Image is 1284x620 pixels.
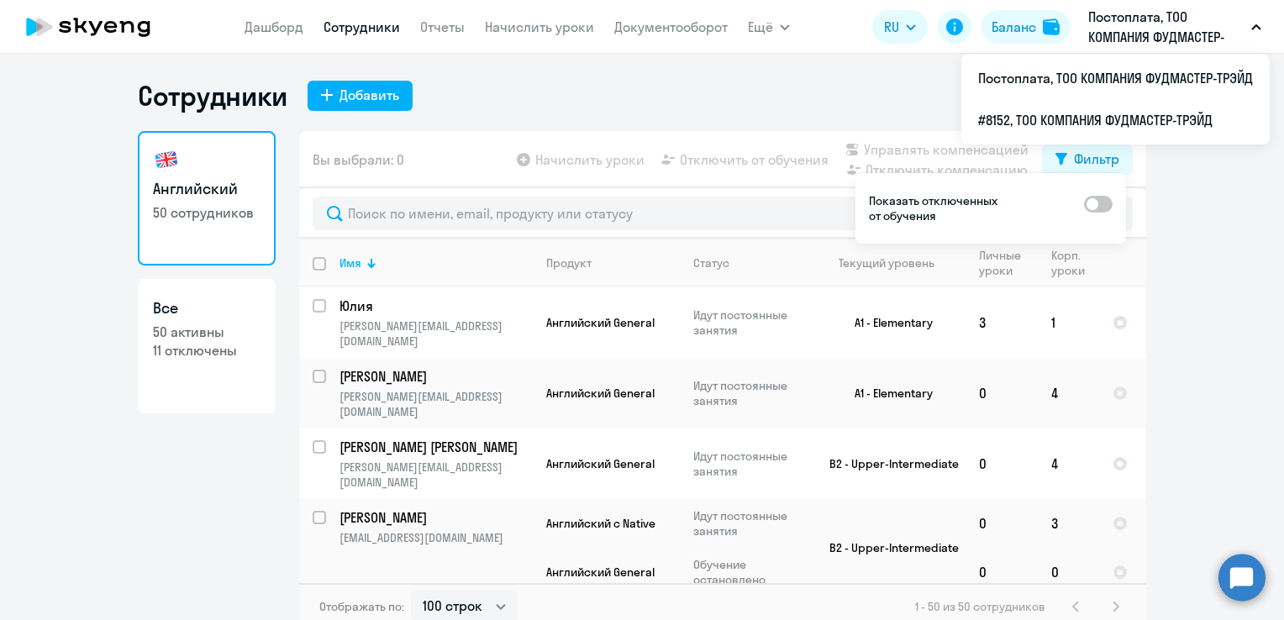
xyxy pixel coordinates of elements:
[748,10,790,44] button: Ещё
[339,255,361,271] div: Имя
[153,146,180,173] img: english
[1080,7,1270,47] button: Постоплата, ТОО КОМПАНИЯ ФУДМАСТЕР-ТРЭЙД
[1042,144,1133,175] button: Фильтр
[339,85,399,105] div: Добавить
[966,499,1038,548] td: 0
[872,10,928,44] button: RU
[693,255,729,271] div: Статус
[693,307,808,338] p: Идут постоянные занятия
[823,255,965,271] div: Текущий уровень
[961,54,1270,144] ul: Ещё
[339,255,532,271] div: Имя
[966,358,1038,428] td: 0
[809,358,966,428] td: A1 - Elementary
[693,378,808,408] p: Идут постоянные занятия
[966,548,1038,596] td: 0
[319,599,404,614] span: Отображать по:
[339,318,532,349] p: [PERSON_NAME][EMAIL_ADDRESS][DOMAIN_NAME]
[809,499,966,596] td: B2 - Upper-Intermediate
[153,341,260,360] p: 11 отключены
[809,428,966,499] td: B2 - Upper-Intermediate
[966,428,1038,499] td: 0
[153,178,260,200] h3: Английский
[339,530,532,545] p: [EMAIL_ADDRESS][DOMAIN_NAME]
[979,248,1037,278] div: Личные уроки
[1038,428,1099,499] td: 4
[308,81,413,111] button: Добавить
[339,460,532,490] p: [PERSON_NAME][EMAIL_ADDRESS][DOMAIN_NAME]
[138,79,287,113] h1: Сотрудники
[546,315,655,330] span: Английский General
[546,386,655,401] span: Английский General
[693,508,808,539] p: Идут постоянные занятия
[1088,7,1245,47] p: Постоплата, ТОО КОМПАНИЯ ФУДМАСТЕР-ТРЭЙД
[313,197,1133,230] input: Поиск по имени, email, продукту или статусу
[339,297,529,315] p: Юлия
[546,456,655,471] span: Английский General
[153,297,260,319] h3: Все
[992,17,1036,37] div: Баланс
[339,438,532,456] a: [PERSON_NAME] [PERSON_NAME]
[1038,358,1099,428] td: 4
[339,367,532,386] a: [PERSON_NAME]
[245,18,303,35] a: Дашборд
[981,10,1070,44] button: Балансbalance
[546,255,592,271] div: Продукт
[966,287,1038,358] td: 3
[546,565,655,580] span: Английский General
[339,367,529,386] p: [PERSON_NAME]
[1051,248,1098,278] div: Корп. уроки
[869,193,1002,223] p: Показать отключенных от обучения
[748,17,773,37] span: Ещё
[153,203,260,222] p: 50 сотрудников
[313,150,404,170] span: Вы выбрали: 0
[420,18,465,35] a: Отчеты
[1038,499,1099,548] td: 3
[546,516,655,531] span: Английский с Native
[693,449,808,479] p: Идут постоянные занятия
[614,18,728,35] a: Документооборот
[693,557,808,587] p: Обучение остановлено
[339,438,529,456] p: [PERSON_NAME] [PERSON_NAME]
[839,255,934,271] div: Текущий уровень
[915,599,1045,614] span: 1 - 50 из 50 сотрудников
[324,18,400,35] a: Сотрудники
[1043,18,1060,35] img: balance
[809,287,966,358] td: A1 - Elementary
[138,131,276,265] a: Английский50 сотрудников
[138,279,276,413] a: Все50 активны11 отключены
[1074,149,1119,169] div: Фильтр
[1038,548,1099,596] td: 0
[339,297,532,315] a: Юлия
[339,508,532,527] a: [PERSON_NAME]
[339,389,532,419] p: [PERSON_NAME][EMAIL_ADDRESS][DOMAIN_NAME]
[485,18,594,35] a: Начислить уроки
[153,323,260,341] p: 50 активны
[884,17,899,37] span: RU
[339,508,529,527] p: [PERSON_NAME]
[1038,287,1099,358] td: 1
